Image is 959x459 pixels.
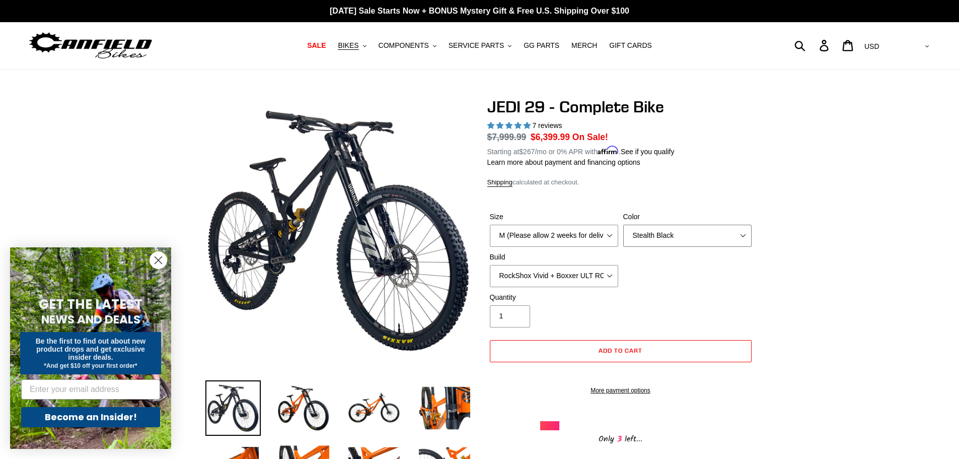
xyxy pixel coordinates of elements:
[21,379,160,400] input: Enter your email address
[572,130,608,144] span: On Sale!
[374,39,441,52] button: COMPONENTS
[487,121,533,129] span: 5.00 stars
[39,295,142,313] span: GET THE LATEST
[487,158,640,166] a: Learn more about payment and financing options
[44,362,137,369] span: *And get $10 off your first order*
[205,380,261,436] img: Load image into Gallery viewer, JEDI 29 - Complete Bike
[524,41,559,50] span: GG PARTS
[449,41,504,50] span: SERVICE PARTS
[417,380,472,436] img: Load image into Gallery viewer, JEDI 29 - Complete Bike
[28,30,154,61] img: Canfield Bikes
[540,430,701,446] div: Only left...
[36,337,146,361] span: Be the first to find out about new product drops and get exclusive insider deals.
[490,252,618,263] label: Build
[490,292,618,303] label: Quantity
[623,212,752,222] label: Color
[621,148,675,156] a: See if you qualify - Learn more about Affirm Financing (opens in modal)
[531,132,570,142] span: $6,399.99
[444,39,517,52] button: SERVICE PARTS
[519,39,564,52] a: GG PARTS
[490,212,618,222] label: Size
[150,251,167,269] button: Close dialog
[379,41,429,50] span: COMPONENTS
[598,146,619,155] span: Affirm
[532,121,562,129] span: 7 reviews
[21,407,160,427] button: Become an Insider!
[487,177,754,187] div: calculated at checkout.
[604,39,657,52] a: GIFT CARDS
[487,97,754,116] h1: JEDI 29 - Complete Bike
[307,41,326,50] span: SALE
[571,41,597,50] span: MERCH
[566,39,602,52] a: MERCH
[302,39,331,52] a: SALE
[276,380,331,436] img: Load image into Gallery viewer, JEDI 29 - Complete Bike
[346,380,402,436] img: Load image into Gallery viewer, JEDI 29 - Complete Bike
[519,148,535,156] span: $267
[333,39,371,52] button: BIKES
[487,178,513,187] a: Shipping
[490,340,752,362] button: Add to cart
[490,386,752,395] a: More payment options
[609,41,652,50] span: GIFT CARDS
[599,347,642,354] span: Add to cart
[487,144,675,157] p: Starting at /mo or 0% APR with .
[487,132,527,142] s: $7,999.99
[338,41,358,50] span: BIKES
[800,34,826,56] input: Search
[614,433,625,445] span: 3
[41,311,140,327] span: NEWS AND DEALS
